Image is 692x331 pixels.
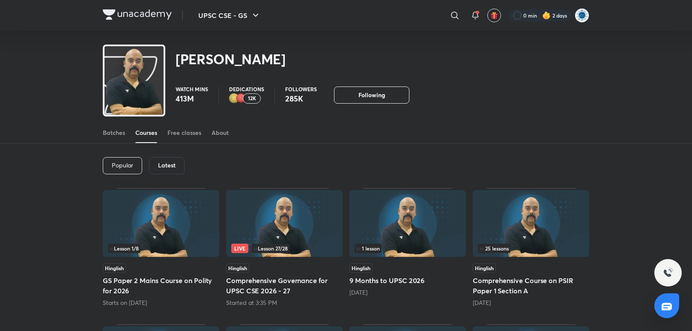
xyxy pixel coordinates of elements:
div: Batches [103,128,125,137]
p: Popular [112,162,133,169]
a: Company Logo [103,9,172,22]
div: 9 Months to UPSC 2026 [349,188,466,307]
div: GS Paper 2 Mains Course on Polity for 2026 [103,188,219,307]
span: Hinglish [103,263,126,273]
div: Comprehensive Course on PSIR Paper 1 Section A [473,188,589,307]
h5: Comprehensive Course on PSIR Paper 1 Section A [473,275,589,296]
h5: 9 Months to UPSC 2026 [349,275,466,286]
div: infocontainer [108,244,214,253]
img: ttu [663,268,673,278]
img: class [104,48,164,129]
div: left [355,244,461,253]
span: Lesson 27 / 28 [254,246,288,251]
div: left [478,244,584,253]
img: educator badge1 [236,93,246,104]
div: infosection [231,244,337,253]
span: 25 lessons [480,246,509,251]
h5: GS Paper 2 Mains Course on Polity for 2026 [103,275,219,296]
div: Started at 3:35 PM [226,298,343,307]
div: infosection [108,244,214,253]
p: Followers [285,86,317,92]
p: 285K [285,93,317,104]
div: 1 month ago [473,298,589,307]
p: Dedications [229,86,264,92]
span: Hinglish [473,263,496,273]
div: 27 days ago [349,288,466,297]
span: Following [358,91,385,99]
div: Comprehensive Governance for UPSC CSE 2026 - 27 [226,188,343,307]
img: supriya Clinical research [575,8,589,23]
div: infosection [478,244,584,253]
p: 12K [248,95,256,101]
div: Starts on Nov 27 [103,298,219,307]
h2: [PERSON_NAME] [176,51,286,68]
div: infosection [355,244,461,253]
h5: Comprehensive Governance for UPSC CSE 2026 - 27 [226,275,343,296]
button: avatar [487,9,501,22]
img: Thumbnail [226,190,343,257]
a: Batches [103,122,125,143]
img: Thumbnail [349,190,466,257]
a: Free classes [167,122,201,143]
div: infocontainer [355,244,461,253]
img: Company Logo [103,9,172,20]
span: Hinglish [349,263,373,273]
span: Hinglish [226,263,249,273]
span: Live [231,244,248,253]
img: streak [542,11,551,20]
a: Courses [135,122,157,143]
a: About [212,122,229,143]
div: left [108,244,214,253]
button: UPSC CSE - GS [193,7,266,24]
p: Watch mins [176,86,208,92]
div: Courses [135,128,157,137]
button: Following [334,86,409,104]
img: Thumbnail [473,190,589,257]
h6: Latest [158,162,176,169]
div: infocontainer [478,244,584,253]
div: infocontainer [231,244,337,253]
div: left [231,244,337,253]
div: Free classes [167,128,201,137]
span: 1 lesson [356,246,380,251]
img: Thumbnail [103,190,219,257]
p: 413M [176,93,208,104]
img: avatar [490,12,498,19]
span: Lesson 1 / 8 [110,246,139,251]
div: About [212,128,229,137]
img: educator badge2 [229,93,239,104]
